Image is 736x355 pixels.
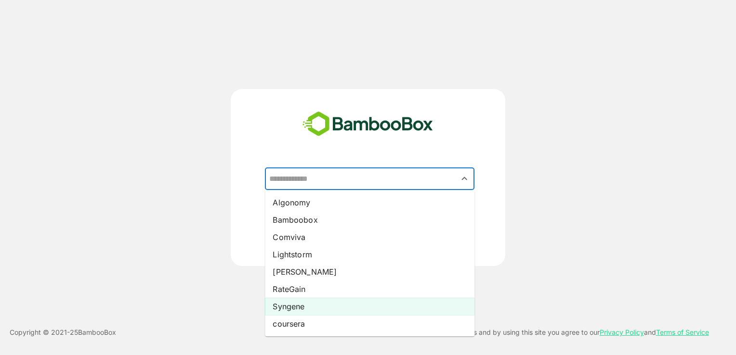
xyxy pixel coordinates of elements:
[265,211,474,228] li: Bamboobox
[656,328,709,336] a: Terms of Service
[408,327,709,338] p: This site uses cookies and by using this site you agree to our and
[265,194,474,211] li: Algonomy
[10,327,116,338] p: Copyright © 2021- 25 BambooBox
[458,172,471,185] button: Close
[600,328,644,336] a: Privacy Policy
[297,108,438,140] img: bamboobox
[265,315,474,332] li: coursera
[265,280,474,298] li: RateGain
[265,263,474,280] li: [PERSON_NAME]
[265,228,474,246] li: Comviva
[265,298,474,315] li: Syngene
[265,246,474,263] li: Lightstorm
